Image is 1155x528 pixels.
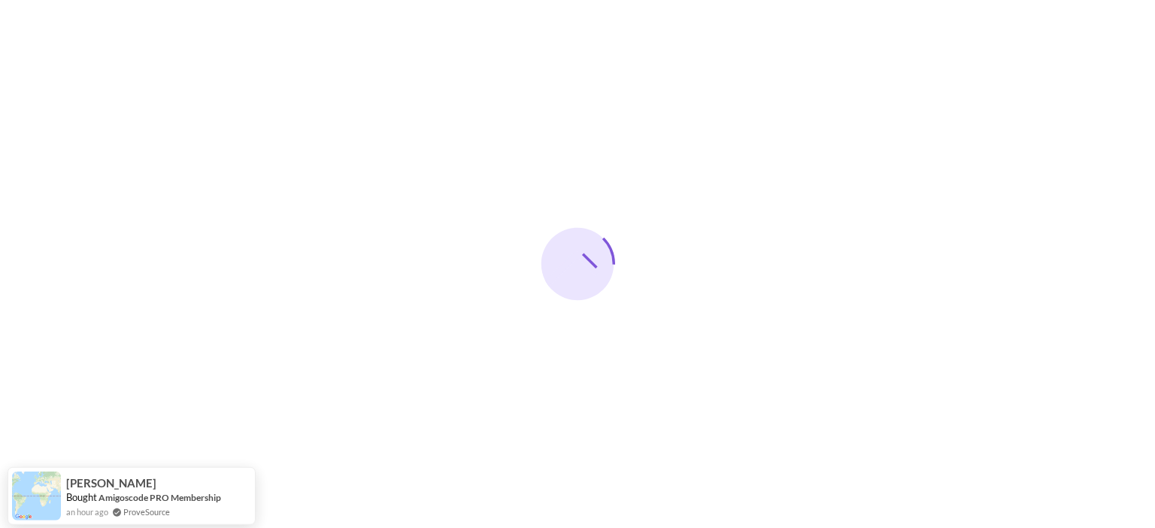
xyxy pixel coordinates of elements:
img: provesource social proof notification image [12,467,61,516]
span: Bought [66,487,97,499]
a: ProveSource [123,501,170,514]
span: an hour ago [66,501,108,514]
span: [PERSON_NAME] [66,472,156,485]
iframe: chat widget [1062,434,1155,505]
a: Amigoscode PRO Membership [99,487,221,499]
